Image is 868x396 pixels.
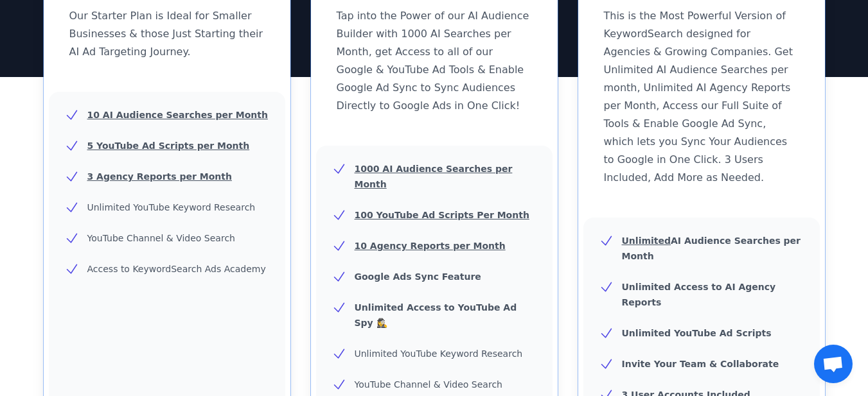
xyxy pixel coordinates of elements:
span: Unlimited YouTube Keyword Research [87,202,256,212]
span: YouTube Channel & Video Search [87,233,235,243]
div: Open chat [814,345,853,383]
b: Invite Your Team & Collaborate [622,359,779,369]
u: 5 YouTube Ad Scripts per Month [87,141,250,151]
u: 100 YouTube Ad Scripts Per Month [355,210,529,220]
span: Unlimited YouTube Keyword Research [355,349,523,359]
b: Google Ads Sync Feature [355,271,481,282]
u: 1000 AI Audience Searches per Month [355,164,513,189]
span: Our Starter Plan is Ideal for Smaller Businesses & those Just Starting their AI Ad Targeting Jour... [69,10,263,58]
u: 3 Agency Reports per Month [87,171,232,182]
u: Unlimited [622,236,671,246]
span: Tap into the Power of our AI Audience Builder with 1000 AI Searches per Month, get Access to all ... [337,10,529,112]
span: YouTube Channel & Video Search [355,379,502,390]
b: AI Audience Searches per Month [622,236,801,261]
b: Unlimited YouTube Ad Scripts [622,328,772,338]
span: Access to KeywordSearch Ads Academy [87,264,266,274]
u: 10 Agency Reports per Month [355,241,506,251]
b: Unlimited Access to YouTube Ad Spy 🕵️‍♀️ [355,302,517,328]
u: 10 AI Audience Searches per Month [87,110,268,120]
b: Unlimited Access to AI Agency Reports [622,282,776,307]
span: This is the Most Powerful Version of KeywordSearch designed for Agencies & Growing Companies. Get... [604,10,793,184]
